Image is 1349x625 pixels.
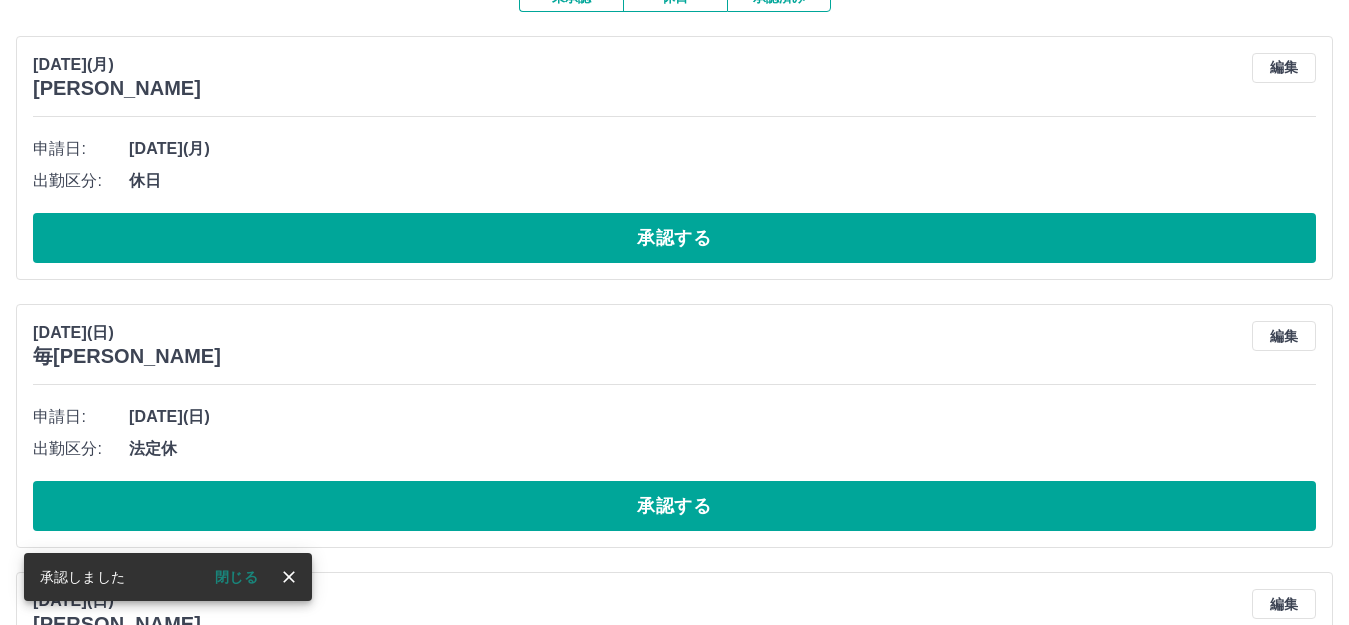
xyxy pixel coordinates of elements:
span: 出勤区分: [33,169,129,193]
p: [DATE](日) [33,589,201,613]
button: 編集 [1252,321,1316,351]
p: [DATE](月) [33,53,201,77]
div: 承認しました [40,559,125,595]
button: 承認する [33,481,1316,531]
span: [DATE](日) [129,405,1316,429]
span: 出勤区分: [33,437,129,461]
h3: 毎[PERSON_NAME] [33,345,221,368]
span: 申請日: [33,405,129,429]
span: [DATE](月) [129,137,1316,161]
p: [DATE](日) [33,321,221,345]
button: 編集 [1252,53,1316,83]
button: close [274,562,304,592]
button: 閉じる [199,562,274,592]
span: 休日 [129,169,1316,193]
button: 承認する [33,213,1316,263]
span: 法定休 [129,437,1316,461]
span: 申請日: [33,137,129,161]
h3: [PERSON_NAME] [33,77,201,100]
button: 編集 [1252,589,1316,619]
